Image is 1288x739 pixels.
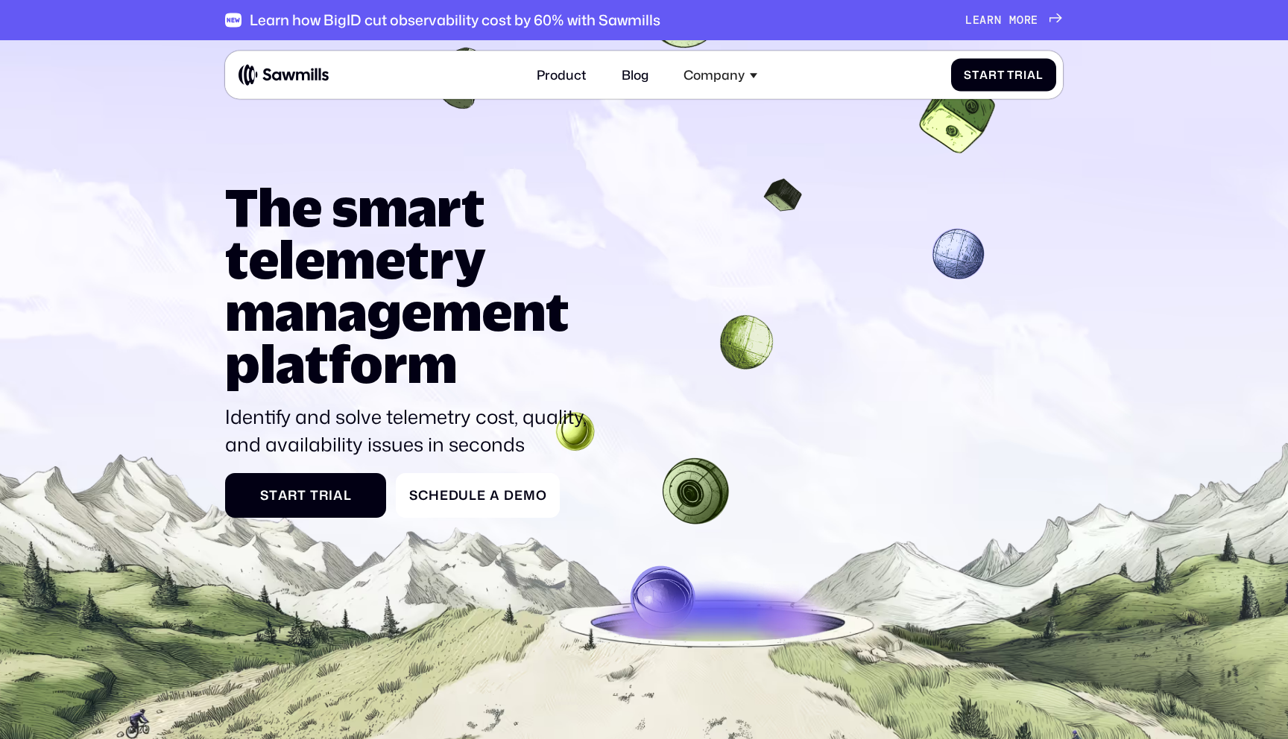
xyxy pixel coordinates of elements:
span: i [1023,69,1027,82]
span: m [1009,13,1017,27]
a: StartTrial [951,59,1056,92]
span: d [449,488,459,504]
div: Company [674,57,767,92]
span: a [979,69,988,82]
span: l [469,488,477,504]
span: r [987,13,994,27]
span: L [965,13,973,27]
span: l [344,488,352,504]
span: t [997,69,1005,82]
span: h [429,488,440,504]
span: i [329,488,333,504]
a: Blog [612,57,658,92]
span: t [297,488,306,504]
span: a [278,488,288,504]
span: o [536,488,547,504]
div: Learn how BigID cut observability cost by 60% with Sawmills [250,11,660,28]
span: n [994,13,1002,27]
span: a [979,13,987,27]
span: e [477,488,486,504]
p: Identify and solve telemetry cost, quality, and availability issues in seconds [225,403,599,457]
span: r [319,488,329,504]
span: S [409,488,418,504]
span: c [418,488,429,504]
span: r [288,488,297,504]
span: l [1036,69,1044,82]
span: T [310,488,319,504]
a: ScheduleaDemo [396,473,560,518]
a: Product [527,57,596,92]
span: e [1031,13,1038,27]
div: Company [684,67,745,83]
span: e [514,488,523,504]
span: e [973,13,980,27]
span: S [964,69,972,82]
span: S [260,488,269,504]
span: m [523,488,536,504]
a: Learnmore [965,13,1063,27]
span: r [1024,13,1032,27]
span: r [988,69,997,82]
span: a [490,488,500,504]
span: t [269,488,278,504]
span: a [1027,69,1036,82]
span: u [458,488,469,504]
span: D [504,488,514,504]
span: o [1017,13,1024,27]
h1: The smart telemetry management platform [225,180,599,389]
span: t [972,69,979,82]
span: r [1014,69,1023,82]
span: T [1007,69,1014,82]
a: StartTrial [225,473,386,518]
span: a [333,488,344,504]
span: e [440,488,449,504]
